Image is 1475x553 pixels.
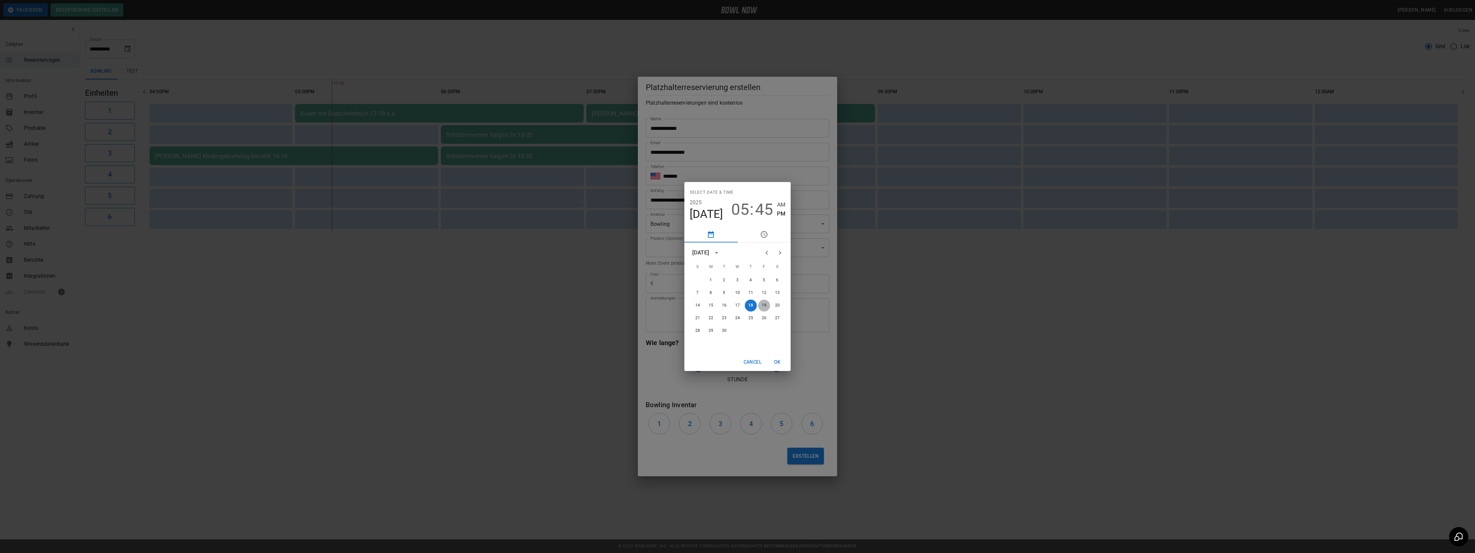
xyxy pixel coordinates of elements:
[758,274,770,286] button: 5
[773,246,787,259] button: Next month
[737,227,791,242] button: pick time
[758,260,770,274] span: Friday
[771,300,783,312] button: 20
[741,356,764,368] button: Cancel
[750,200,754,219] span: :
[718,287,730,299] button: 9
[692,260,704,274] span: Sunday
[690,198,702,207] button: 2025
[684,227,737,242] button: pick date
[690,207,723,221] button: [DATE]
[758,312,770,324] button: 26
[692,325,704,337] button: 28
[718,325,730,337] button: 30
[777,200,785,209] button: AM
[705,274,717,286] button: 1
[690,187,734,198] span: Select date & time
[745,312,757,324] button: 25
[732,312,743,324] button: 24
[718,260,730,274] span: Tuesday
[732,300,743,312] button: 17
[718,300,730,312] button: 16
[718,312,730,324] button: 23
[771,287,783,299] button: 13
[745,300,757,312] button: 18
[771,260,783,274] span: Saturday
[755,200,773,219] button: 45
[771,312,783,324] button: 27
[758,287,770,299] button: 12
[745,287,757,299] button: 11
[745,274,757,286] button: 4
[732,260,743,274] span: Wednesday
[705,312,717,324] button: 22
[771,274,783,286] button: 6
[732,274,743,286] button: 3
[745,260,757,274] span: Thursday
[732,287,743,299] button: 10
[705,300,717,312] button: 15
[692,287,704,299] button: 7
[711,247,722,258] button: calendar view is open, switch to year view
[758,300,770,312] button: 19
[731,200,749,219] button: 05
[705,325,717,337] button: 29
[692,249,709,257] div: [DATE]
[767,356,788,368] button: OK
[705,287,717,299] button: 8
[760,246,773,259] button: Previous month
[692,312,704,324] button: 21
[777,209,785,218] button: PM
[692,300,704,312] button: 14
[718,274,730,286] button: 2
[705,260,717,274] span: Monday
